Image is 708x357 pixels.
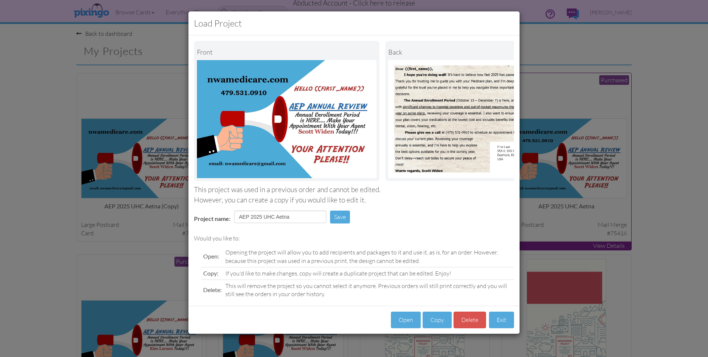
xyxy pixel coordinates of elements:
[194,215,230,223] label: Project name:
[391,312,421,328] button: Open
[223,267,514,280] td: If you'd like to make changes, copy will create a duplicate project that can be edited. Enjoy!
[223,280,514,300] td: This will remove the project so you cannot select it anymore. Previous orders will still print co...
[330,211,350,223] button: Save
[197,60,376,178] img: Landscape Image
[388,60,568,178] img: Portrait Image
[194,17,514,30] h3: Load Project
[194,234,514,243] div: Would you like to:
[454,312,486,328] button: Delete
[489,312,514,328] button: Exit
[388,44,568,60] div: back
[234,211,326,223] input: Enter project name
[223,246,514,267] td: Opening the project will allow you to add recipients and packages to it and use it, as is, for an...
[203,270,218,277] span: Copy:
[194,195,514,205] div: However, you can create a copy if you would like to edit it.
[197,44,376,60] div: Front
[194,185,514,195] div: This project was used in a previous order and cannot be edited.
[423,312,452,328] button: Copy
[203,253,219,260] span: Open:
[203,286,222,293] span: Delete:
